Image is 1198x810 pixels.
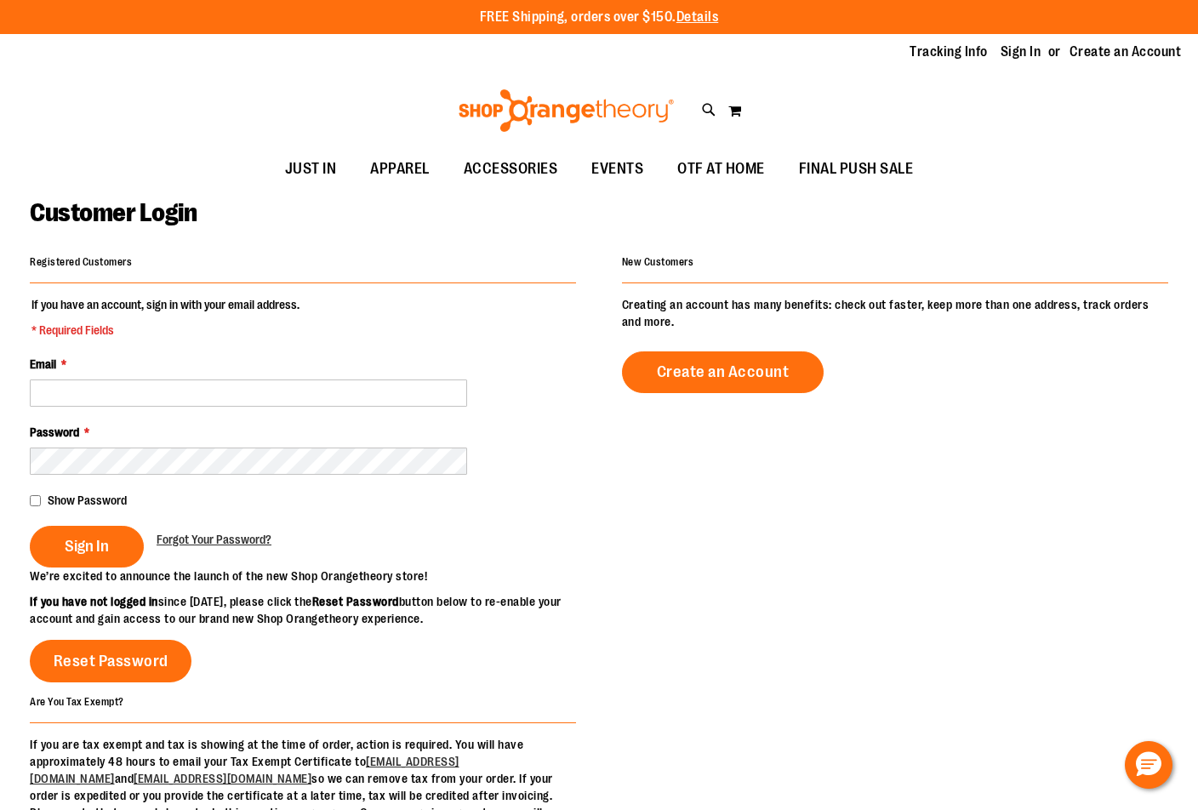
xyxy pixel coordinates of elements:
strong: If you have not logged in [30,595,158,608]
strong: Registered Customers [30,256,132,268]
span: Reset Password [54,652,168,670]
a: FINAL PUSH SALE [782,150,931,189]
span: * Required Fields [31,322,299,339]
a: Sign In [1001,43,1041,61]
a: Create an Account [622,351,824,393]
a: [EMAIL_ADDRESS][DOMAIN_NAME] [134,772,311,785]
span: ACCESSORIES [464,150,558,188]
a: JUST IN [268,150,354,189]
span: APPAREL [370,150,430,188]
a: ACCESSORIES [447,150,575,189]
span: Show Password [48,493,127,507]
button: Sign In [30,526,144,568]
span: Forgot Your Password? [157,533,271,546]
a: Details [676,9,719,25]
span: Email [30,357,56,371]
strong: Are You Tax Exempt? [30,695,124,707]
span: JUST IN [285,150,337,188]
span: Sign In [65,537,109,556]
strong: New Customers [622,256,694,268]
a: EVENTS [574,150,660,189]
p: since [DATE], please click the button below to re-enable your account and gain access to our bran... [30,593,599,627]
a: Forgot Your Password? [157,531,271,548]
span: EVENTS [591,150,643,188]
p: Creating an account has many benefits: check out faster, keep more than one address, track orders... [622,296,1168,330]
img: Shop Orangetheory [456,89,676,132]
legend: If you have an account, sign in with your email address. [30,296,301,339]
a: Reset Password [30,640,191,682]
a: APPAREL [353,150,447,189]
span: FINAL PUSH SALE [799,150,914,188]
span: Password [30,425,79,439]
button: Hello, have a question? Let’s chat. [1125,741,1172,789]
strong: Reset Password [312,595,399,608]
a: Tracking Info [910,43,988,61]
p: FREE Shipping, orders over $150. [480,8,719,27]
span: Create an Account [657,362,790,381]
span: Customer Login [30,198,197,227]
a: Create an Account [1070,43,1182,61]
span: OTF AT HOME [677,150,765,188]
a: OTF AT HOME [660,150,782,189]
p: We’re excited to announce the launch of the new Shop Orangetheory store! [30,568,599,585]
